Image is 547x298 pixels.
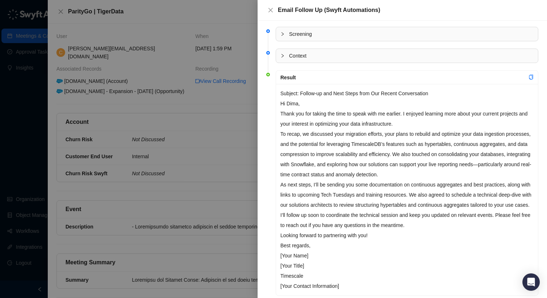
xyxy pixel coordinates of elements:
div: Result [280,74,529,81]
div: Context [276,49,538,63]
div: Email Follow Up (Swyft Automations) [278,6,538,14]
p: To recap, we discussed your migration efforts, your plans to rebuild and optimize your data inges... [280,129,534,180]
div: Open Intercom Messenger [522,273,540,291]
p: Subject: Follow-up and Next Steps from Our Recent Conversation [280,88,534,98]
span: Screening [289,30,534,38]
p: As next steps, I’ll be sending you some documentation on continuous aggregates and best practices... [280,180,534,210]
p: I’ll follow up soon to coordinate the technical session and keep you updated on relevant events. ... [280,210,534,230]
span: collapsed [280,54,285,58]
p: Best regards, [Your Name] [Your Title] Timescale [Your Contact Information] [280,240,534,291]
p: Looking forward to partnering with you! [280,230,534,240]
span: collapsed [280,32,285,36]
div: Screening [276,27,538,41]
p: Hi Dima, [280,98,534,109]
span: close [268,7,273,13]
span: Context [289,52,534,60]
button: Close [266,6,275,14]
span: copy [529,75,534,80]
p: Thank you for taking the time to speak with me earlier. I enjoyed learning more about your curren... [280,109,534,129]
